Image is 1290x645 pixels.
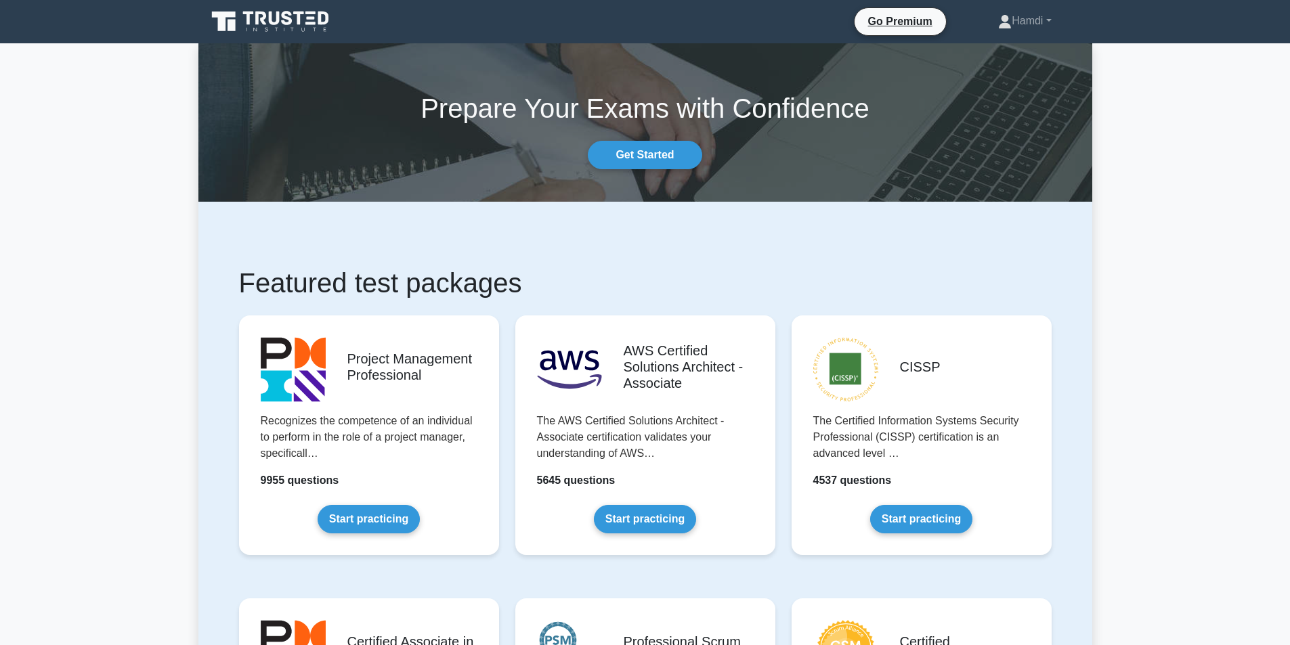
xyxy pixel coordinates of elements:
[318,505,420,533] a: Start practicing
[966,7,1083,35] a: Hamdi
[870,505,972,533] a: Start practicing
[239,267,1052,299] h1: Featured test packages
[198,92,1092,125] h1: Prepare Your Exams with Confidence
[594,505,696,533] a: Start practicing
[860,13,941,30] a: Go Premium
[588,141,702,169] a: Get Started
